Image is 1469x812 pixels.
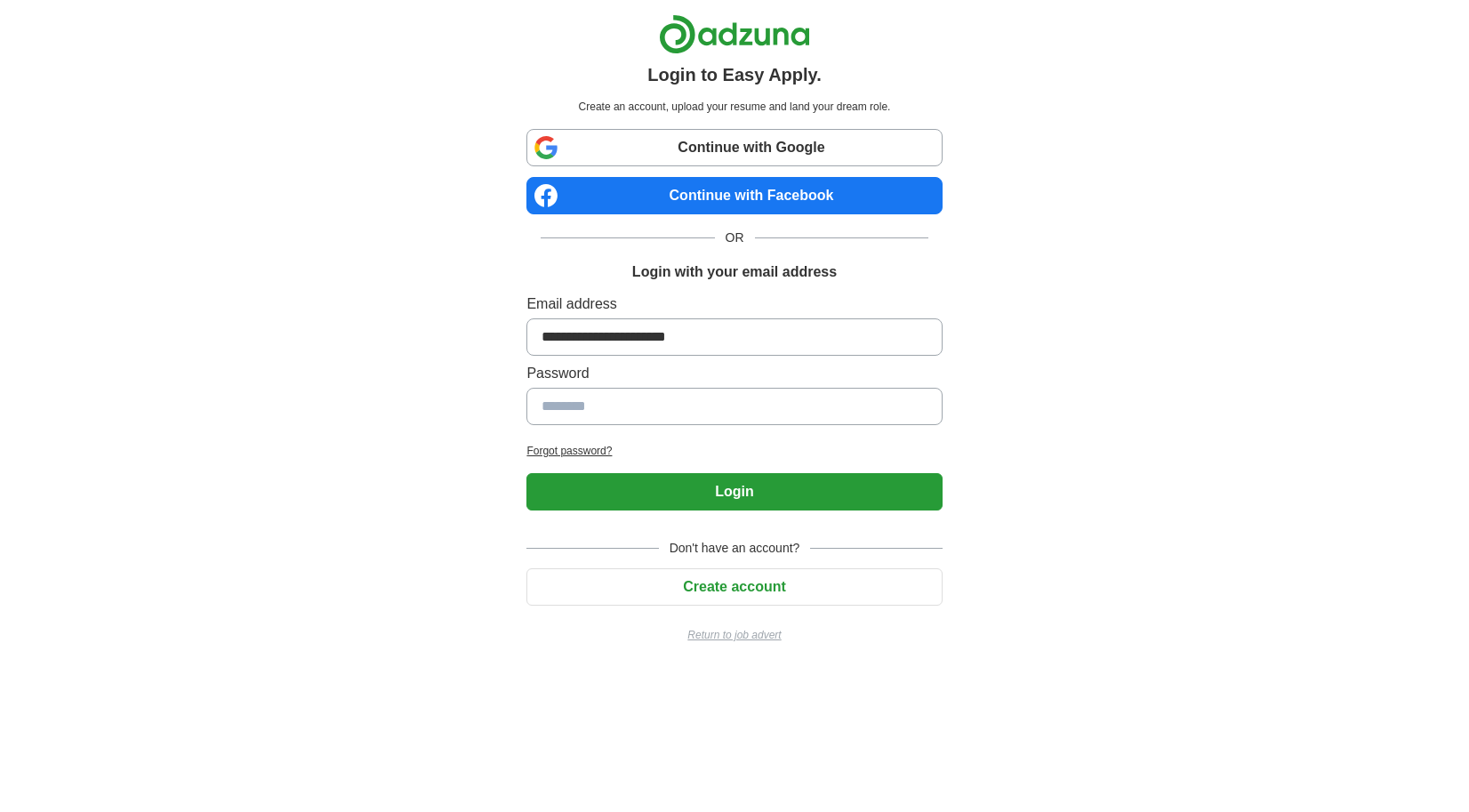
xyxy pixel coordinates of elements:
[526,443,942,459] a: Forgot password?
[647,61,822,88] h1: Login to Easy Apply.
[526,129,942,166] a: Continue with Google
[526,568,942,606] button: Create account
[526,579,942,594] a: Create account
[526,627,942,643] a: Return to job advert
[715,229,755,247] span: OR
[632,261,837,283] h1: Login with your email address
[526,177,942,214] a: Continue with Facebook
[659,539,811,558] span: Don't have an account?
[526,473,942,511] button: Login
[659,14,810,54] img: Adzuna logo
[526,293,942,315] label: Email address
[526,363,942,384] label: Password
[530,99,938,115] p: Create an account, upload your resume and land your dream role.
